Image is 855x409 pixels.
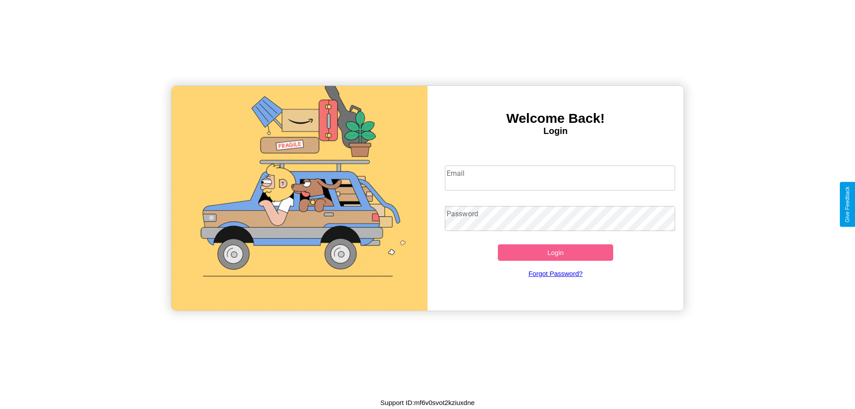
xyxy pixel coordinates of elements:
[844,186,851,223] div: Give Feedback
[498,244,613,261] button: Login
[171,86,427,311] img: gif
[427,111,684,126] h3: Welcome Back!
[427,126,684,136] h4: Login
[440,261,671,286] a: Forgot Password?
[380,397,475,409] p: Support ID: mf6v0svot2kziuxdne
